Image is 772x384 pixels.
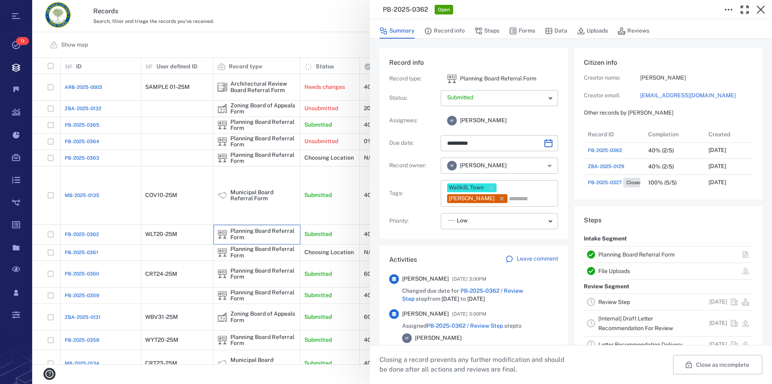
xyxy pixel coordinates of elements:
[389,217,437,225] p: Priority :
[708,179,726,187] p: [DATE]
[588,123,614,146] div: Record ID
[648,123,679,146] div: Completion
[584,126,644,142] div: Record ID
[709,341,727,349] p: [DATE]
[402,275,449,283] span: [PERSON_NAME]
[457,217,468,225] span: Low
[402,333,412,343] div: V F
[584,232,627,246] p: Intake Segment
[708,146,726,154] p: [DATE]
[389,94,437,102] p: Status :
[574,48,762,206] div: Citizen infoCreator name:[PERSON_NAME]Creator email:[EMAIL_ADDRESS][DOMAIN_NAME]Other records by ...
[598,299,630,305] a: Review Step
[574,206,762,369] div: StepsIntake SegmentPlanning Board Referral FormFile UploadsReview SegmentReview Step[DATE][Intern...
[584,92,640,100] p: Creator email:
[588,147,622,154] a: PB-2025-0362
[441,296,459,302] span: [DATE]
[648,180,677,186] div: 100% (5/5)
[704,126,765,142] div: Created
[509,23,535,39] button: Forms
[588,178,645,187] a: PB-2025-0327Closed
[584,109,753,117] p: Other records by [PERSON_NAME]
[753,2,769,18] button: Close
[708,162,726,170] p: [DATE]
[648,164,674,170] div: 40% (2/5)
[584,216,753,225] h6: Steps
[460,162,507,170] span: [PERSON_NAME]
[625,179,644,186] span: Closed
[447,161,457,170] div: V F
[389,58,558,68] h6: Record info
[380,23,415,39] button: Summary
[447,94,545,102] p: Submitted
[415,334,462,342] span: [PERSON_NAME]
[389,255,417,265] h6: Activities
[447,74,457,84] div: Planning Board Referral Form
[380,48,568,245] div: Record infoRecord type:icon Planning Board Referral FormPlanning Board Referral FormStatus:Assign...
[452,274,487,284] span: [DATE] 3:00PM
[648,148,674,154] div: 40% (2/5)
[584,58,753,68] h6: Citizen info
[460,117,507,125] span: [PERSON_NAME]
[640,74,753,82] p: [PERSON_NAME]
[389,117,437,125] p: Assignees :
[505,255,558,265] a: Leave comment
[577,23,608,39] button: Uploads
[449,184,484,192] div: Wallkill, Town
[618,23,649,39] button: Reviews
[389,189,437,197] p: Tags :
[598,251,675,258] a: Planning Board Referral Form
[460,75,536,83] p: Planning Board Referral Form
[389,139,437,147] p: Due date :
[436,6,452,13] span: Open
[640,92,753,100] a: [EMAIL_ADDRESS][DOMAIN_NAME]
[644,126,704,142] div: Completion
[545,23,567,39] button: Data
[474,23,499,39] button: Steps
[424,23,465,39] button: Record info
[402,310,449,318] span: [PERSON_NAME]
[427,322,503,329] a: PB-2025-0362 / Review Step
[402,287,558,303] span: Changed due date for step from to
[588,179,622,186] span: PB-2025-0327
[598,315,673,331] a: [Internal] Draft Letter Recommendation For Review
[584,74,640,82] p: Creator name:
[598,268,630,274] a: File Uploads
[673,355,762,374] button: Close as incomplete
[452,309,487,319] span: [DATE] 3:00PM
[447,74,457,84] img: icon Planning Board Referral Form
[383,5,428,14] h3: PB-2025-0362
[18,6,34,13] span: Help
[540,135,556,151] button: Choose date, selected date is Oct 24, 2025
[402,322,522,330] span: Assigned step to
[16,37,29,45] span: 11
[598,341,682,348] a: Letter Recommendation Delivery
[380,355,571,374] p: Closing a record prevents any further modification and should be done after all actions and revie...
[709,319,727,327] p: [DATE]
[389,75,437,83] p: Record type :
[721,2,737,18] button: Toggle to Edit Boxes
[544,160,555,171] button: Open
[449,195,495,203] div: [PERSON_NAME]
[709,298,727,306] p: [DATE]
[447,116,457,125] div: V F
[517,255,558,263] p: Leave comment
[389,162,437,170] p: Record owner :
[467,296,485,302] span: [DATE]
[708,123,730,146] div: Created
[737,2,753,18] button: Toggle Fullscreen
[402,287,523,302] a: PB-2025-0362 / Review Step
[588,163,624,170] a: ZBA-2025-0129
[584,279,629,294] p: Review Segment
